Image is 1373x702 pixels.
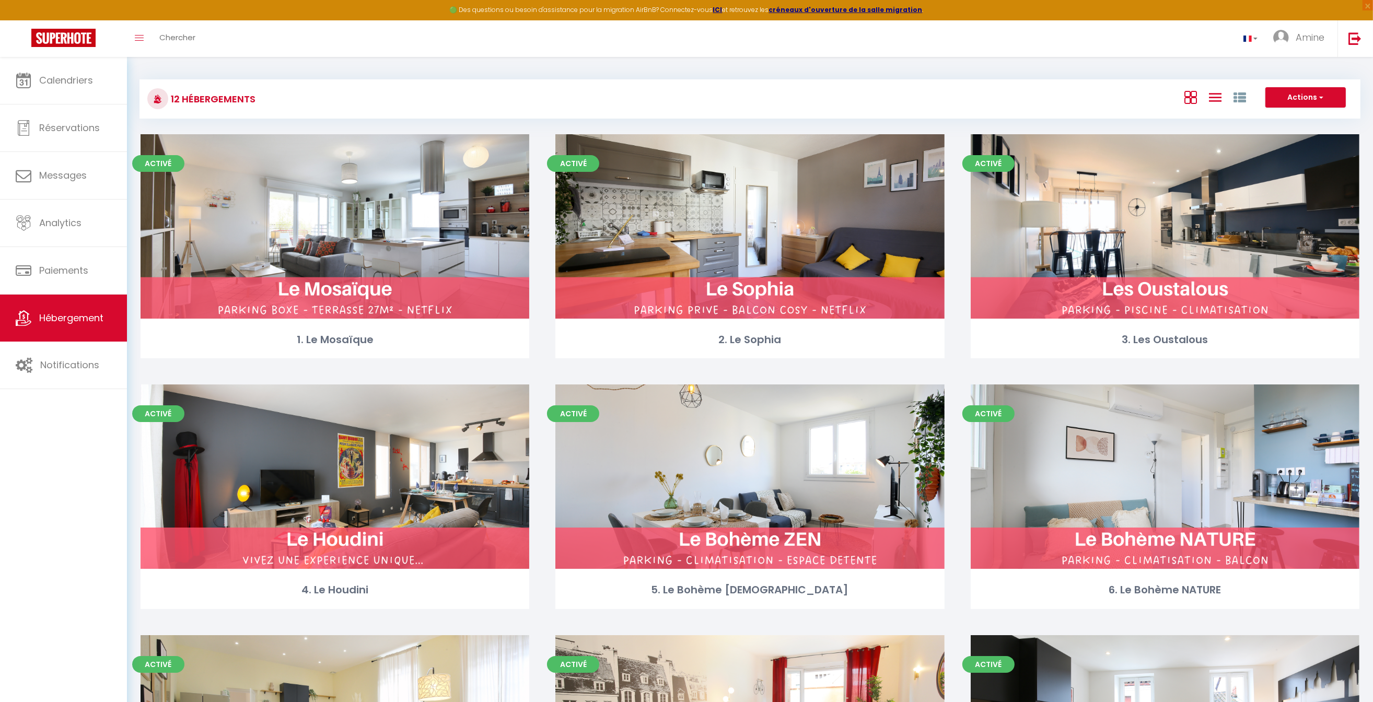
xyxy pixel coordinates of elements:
div: 6. Le Bohème NATURE [971,582,1359,598]
img: ... [1273,30,1289,45]
span: Messages [39,169,87,182]
div: 5. Le Bohème [DEMOGRAPHIC_DATA] [555,582,944,598]
span: Activé [962,405,1015,422]
span: Activé [132,405,184,422]
div: 3. Les Oustalous [971,332,1359,348]
div: 4. Le Houdini [141,582,529,598]
span: Activé [547,656,599,673]
button: Actions [1265,87,1346,108]
span: Hébergement [39,311,103,324]
a: Vue en Box [1184,88,1197,106]
span: Activé [132,656,184,673]
span: Calendriers [39,74,93,87]
span: Activé [962,155,1015,172]
span: Chercher [159,32,195,43]
img: Super Booking [31,29,96,47]
span: Paiements [39,264,88,277]
a: ... Amine [1265,20,1337,57]
a: Vue par Groupe [1234,88,1246,106]
span: Notifications [40,358,99,371]
span: Amine [1296,31,1324,44]
span: Activé [547,405,599,422]
a: Chercher [152,20,203,57]
span: Activé [547,155,599,172]
a: créneaux d'ouverture de la salle migration [769,5,923,14]
span: Réservations [39,121,100,134]
img: logout [1348,32,1362,45]
span: Activé [132,155,184,172]
h3: 12 Hébergements [168,87,255,111]
div: 1. Le Mosaïque [141,332,529,348]
a: ICI [713,5,723,14]
div: 2. Le Sophia [555,332,944,348]
button: Ouvrir le widget de chat LiveChat [8,4,40,36]
a: Vue en Liste [1209,88,1221,106]
span: Analytics [39,216,82,229]
span: Activé [962,656,1015,673]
